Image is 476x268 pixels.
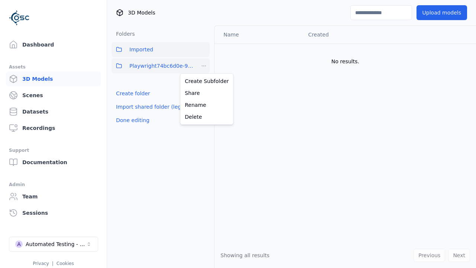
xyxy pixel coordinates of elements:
[182,111,232,123] a: Delete
[182,99,232,111] a: Rename
[182,87,232,99] a: Share
[182,75,232,87] a: Create Subfolder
